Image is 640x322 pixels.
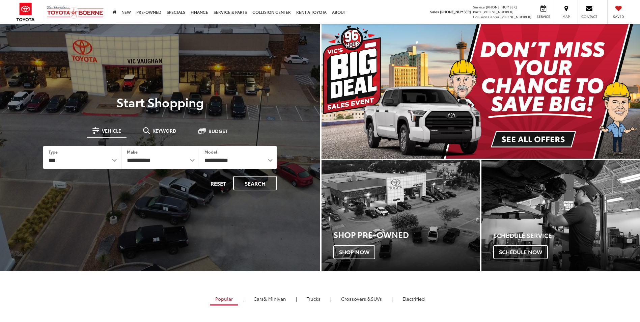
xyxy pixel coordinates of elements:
div: Toyota [481,160,640,271]
h3: Shop Pre-Owned [333,230,480,239]
a: Schedule Service Schedule Now [481,160,640,271]
span: Schedule Now [493,245,548,259]
span: Parts [473,9,481,14]
label: Type [49,149,58,155]
li: | [329,295,333,302]
span: Service [536,14,551,19]
span: [PHONE_NUMBER] [482,9,513,14]
span: & Minivan [263,295,286,302]
span: Sales [430,9,439,14]
p: Start Shopping [28,95,292,109]
span: Saved [611,14,626,19]
div: Toyota [322,160,480,271]
span: Service [473,4,485,9]
span: Keyword [152,128,176,133]
a: Popular [210,293,238,305]
button: Reset [205,176,232,190]
span: Vehicle [102,128,121,133]
a: Cars [248,293,291,304]
span: [PHONE_NUMBER] [440,9,471,14]
label: Model [204,149,217,155]
span: Map [559,14,574,19]
h4: Schedule Service [493,232,640,239]
li: | [294,295,299,302]
label: Make [127,149,138,155]
li: | [241,295,245,302]
button: Search [233,176,277,190]
span: [PHONE_NUMBER] [486,4,517,9]
span: Budget [208,129,228,133]
span: Shop Now [333,245,375,259]
img: Vic Vaughan Toyota of Boerne [47,5,104,19]
span: [PHONE_NUMBER] [500,14,531,19]
span: Collision Center [473,14,499,19]
a: Shop Pre-Owned Shop Now [322,160,480,271]
span: Contact [581,14,597,19]
a: Electrified [397,293,430,304]
li: | [390,295,394,302]
a: Trucks [302,293,326,304]
span: Crossovers & [341,295,371,302]
a: SUVs [336,293,387,304]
